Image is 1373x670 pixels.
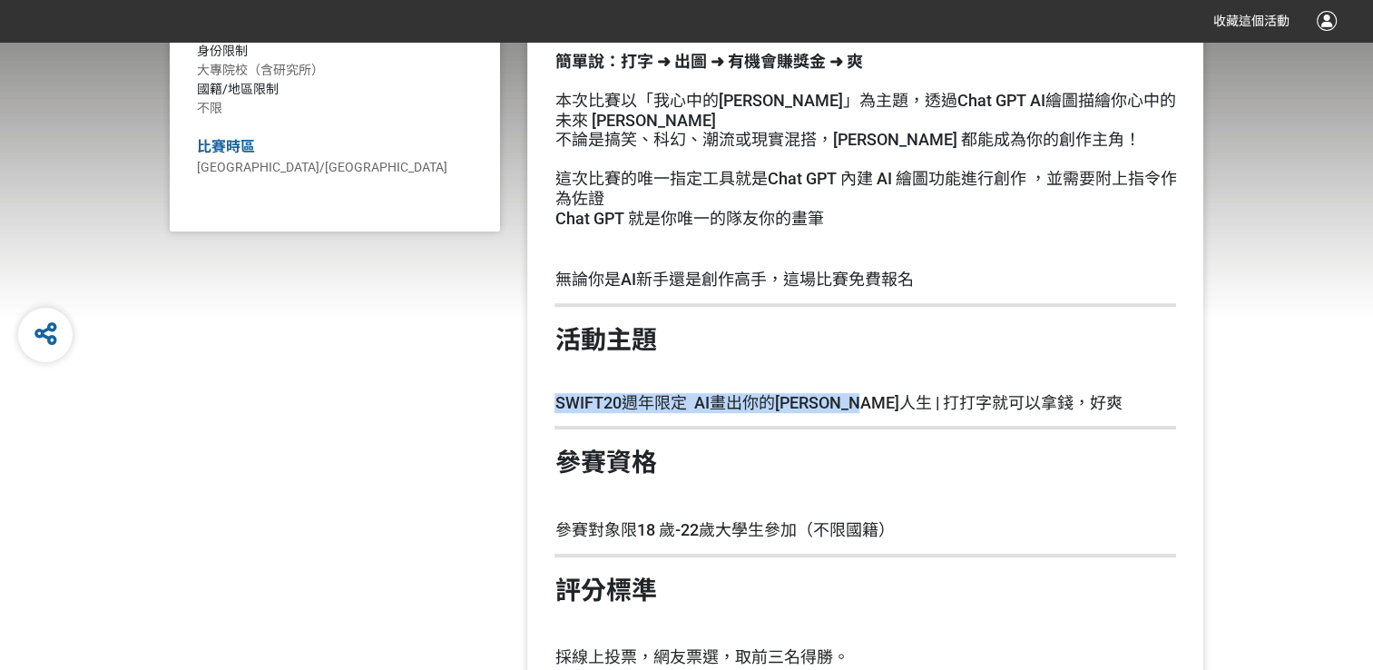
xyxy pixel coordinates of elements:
[554,520,1176,540] h2: 參賽對象限18 歲-22歲大學生參加（不限國籍）
[554,647,1176,667] h2: 採線上投票，網友票選，取前三名得勝。
[554,448,656,478] strong: 參賽資格
[554,270,1176,290] h2: 無論你是AI新手還是創作高手，這場比賽免費報名
[554,576,656,606] strong: 評分標準
[1213,14,1290,28] span: 收藏這個活動
[554,373,1176,412] h2: SWIFT20週年限定 AI畫出你的[PERSON_NAME]人生 | 打打字就可以拿錢，好爽
[554,52,862,71] strong: 簡單說：打字 ➜ 出圖 ➜ 有機會賺獎金 ➜ 爽
[197,138,255,155] span: 比賽時區
[197,101,222,115] span: 不限
[197,82,279,96] span: 國籍/地區限制
[197,63,324,77] span: 大專院校（含研究所）
[197,44,248,58] span: 身份限制
[197,160,447,174] span: [GEOGRAPHIC_DATA]/[GEOGRAPHIC_DATA]
[554,325,656,355] strong: 活動主題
